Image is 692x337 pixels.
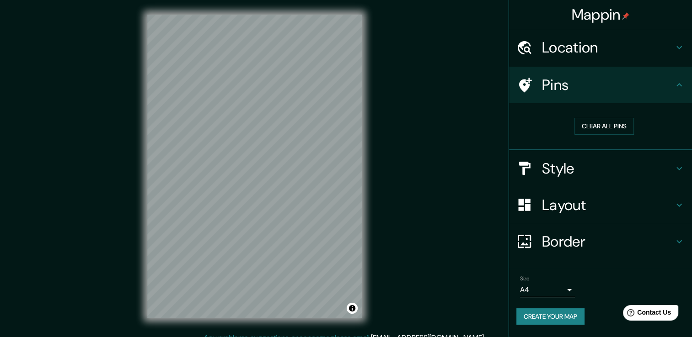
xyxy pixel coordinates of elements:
[509,187,692,223] div: Layout
[347,303,358,314] button: Toggle attribution
[622,12,629,20] img: pin-icon.png
[542,159,674,178] h4: Style
[611,301,682,327] iframe: Help widget launcher
[574,118,634,135] button: Clear all pins
[509,150,692,187] div: Style
[520,283,575,297] div: A4
[520,274,530,282] label: Size
[542,38,674,57] h4: Location
[509,223,692,260] div: Border
[509,29,692,66] div: Location
[509,67,692,103] div: Pins
[542,76,674,94] h4: Pins
[516,308,585,325] button: Create your map
[572,5,630,24] h4: Mappin
[542,196,674,214] h4: Layout
[147,15,362,318] canvas: Map
[542,232,674,251] h4: Border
